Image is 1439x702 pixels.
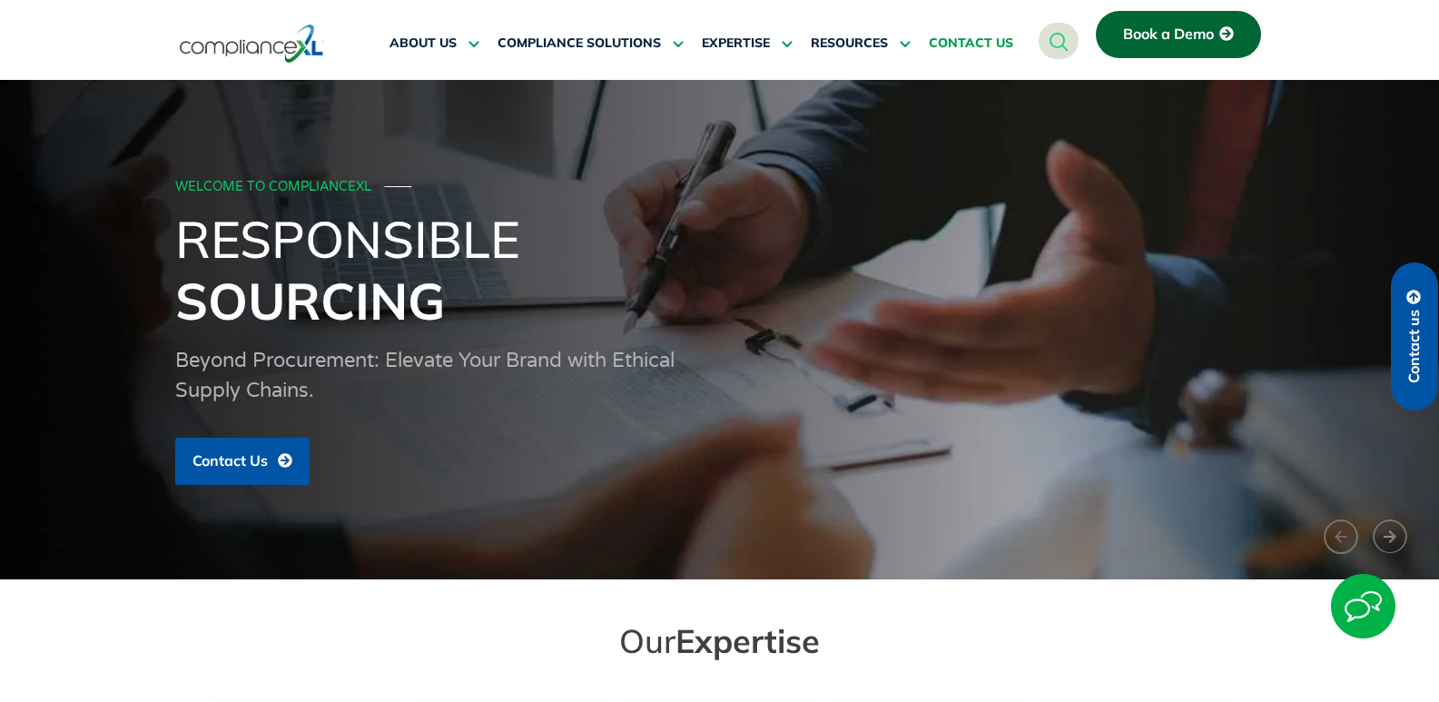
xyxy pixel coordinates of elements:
[385,179,412,194] span: ───
[1123,26,1214,43] span: Book a Demo
[929,22,1013,65] a: CONTACT US
[1039,23,1079,59] a: navsearch-button
[702,35,770,52] span: EXPERTISE
[192,453,268,470] span: Contact Us
[811,35,888,52] span: RESOURCES
[175,180,1259,195] div: WELCOME TO COMPLIANCEXL
[811,22,911,65] a: RESOURCES
[389,35,457,52] span: ABOUT US
[175,349,675,402] span: Beyond Procurement: Elevate Your Brand with Ethical Supply Chains.
[175,208,1265,331] h1: Responsible
[929,35,1013,52] span: CONTACT US
[180,23,324,64] img: logo-one.svg
[498,35,661,52] span: COMPLIANCE SOLUTIONS
[389,22,479,65] a: ABOUT US
[1331,574,1395,638] img: Start Chat
[1096,11,1261,58] a: Book a Demo
[175,269,445,332] span: Sourcing
[498,22,684,65] a: COMPLIANCE SOLUTIONS
[702,22,793,65] a: EXPERTISE
[1406,310,1423,383] span: Contact us
[675,620,820,661] span: Expertise
[1391,262,1438,410] a: Contact us
[212,620,1228,661] h2: Our
[175,438,310,485] a: Contact Us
